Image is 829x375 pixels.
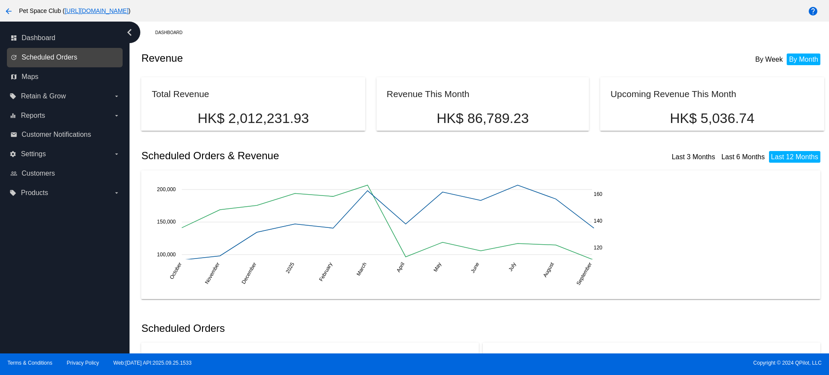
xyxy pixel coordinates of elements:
[594,191,602,197] text: 160
[10,54,17,61] i: update
[21,112,45,120] span: Reports
[114,360,192,366] a: Web:[DATE] API:2025.09.25.1533
[21,150,46,158] span: Settings
[721,153,765,161] a: Last 6 Months
[22,34,55,42] span: Dashboard
[10,31,120,45] a: dashboard Dashboard
[470,261,481,274] text: June
[10,73,17,80] i: map
[10,131,17,138] i: email
[318,261,334,282] text: February
[157,252,176,258] text: 100,000
[594,245,602,251] text: 120
[10,128,120,142] a: email Customer Notifications
[753,54,785,65] li: By Week
[387,110,579,126] p: HK$ 86,789.23
[7,360,52,366] a: Terms & Conditions
[141,150,483,162] h2: Scheduled Orders & Revenue
[9,151,16,158] i: settings
[21,189,48,197] span: Products
[157,186,176,192] text: 200,000
[355,261,368,277] text: March
[240,261,258,285] text: December
[141,52,483,64] h2: Revenue
[507,261,517,272] text: July
[169,261,183,280] text: October
[396,261,406,273] text: April
[611,89,736,99] h2: Upcoming Revenue This Month
[9,93,16,100] i: local_offer
[3,6,14,16] mat-icon: arrow_back
[152,110,354,126] p: HK$ 2,012,231.93
[285,261,296,274] text: 2025
[155,26,190,39] a: Dashboard
[67,360,99,366] a: Privacy Policy
[152,89,209,99] h2: Total Revenue
[9,112,16,119] i: equalizer
[10,50,120,64] a: update Scheduled Orders
[10,35,17,41] i: dashboard
[113,93,120,100] i: arrow_drop_down
[22,170,55,177] span: Customers
[123,25,136,39] i: chevron_left
[21,92,66,100] span: Retain & Grow
[204,261,221,285] text: November
[611,110,813,126] p: HK$ 5,036.74
[594,218,602,224] text: 140
[22,73,38,81] span: Maps
[157,219,176,225] text: 150,000
[771,153,818,161] a: Last 12 Months
[576,261,593,286] text: September
[141,322,483,334] h2: Scheduled Orders
[10,170,17,177] i: people_outline
[10,70,120,84] a: map Maps
[10,167,120,180] a: people_outline Customers
[65,7,129,14] a: [URL][DOMAIN_NAME]
[672,153,715,161] a: Last 3 Months
[22,54,77,61] span: Scheduled Orders
[542,261,555,278] text: August
[422,360,822,366] span: Copyright © 2024 QPilot, LLC
[387,89,470,99] h2: Revenue This Month
[22,131,91,139] span: Customer Notifications
[113,151,120,158] i: arrow_drop_down
[808,6,818,16] mat-icon: help
[787,54,820,65] li: By Month
[433,261,443,273] text: May
[113,189,120,196] i: arrow_drop_down
[19,7,130,14] span: Pet Space Club ( )
[9,189,16,196] i: local_offer
[113,112,120,119] i: arrow_drop_down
